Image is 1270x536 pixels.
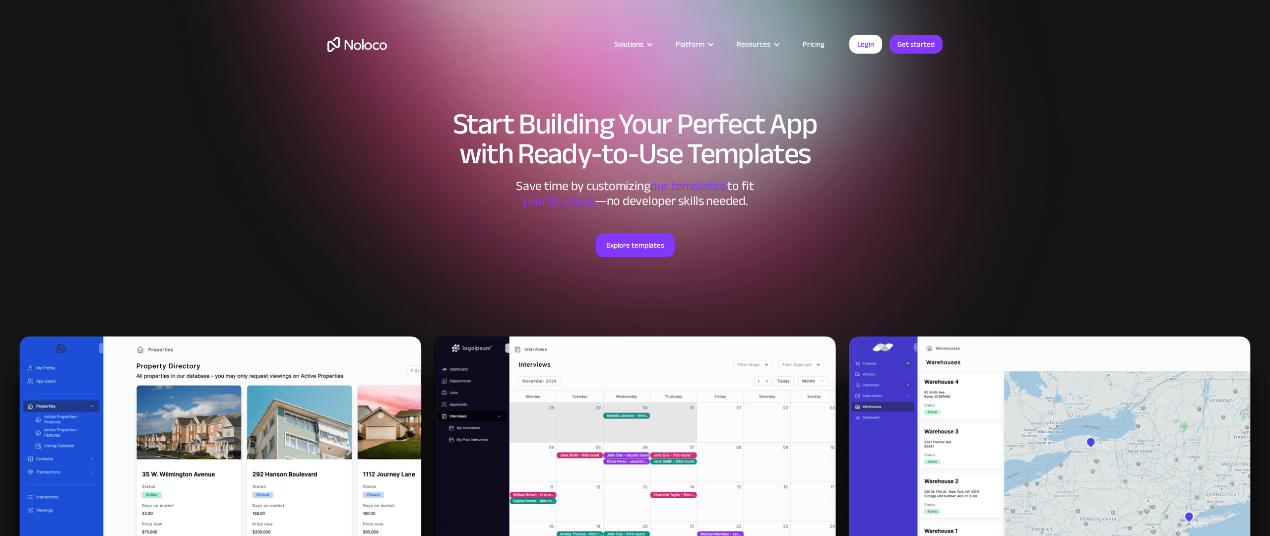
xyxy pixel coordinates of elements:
[602,38,663,51] div: Solutions
[724,38,790,51] div: Resources
[790,38,837,51] a: Pricing
[596,233,675,257] a: Explore templates
[650,174,725,198] span: our templates
[849,35,882,54] a: Login
[737,38,770,51] div: Resources
[663,38,724,51] div: Platform
[327,37,387,52] a: home
[327,109,943,169] h1: Start Building Your Perfect App with Ready-to-Use Templates
[614,38,643,51] div: Solutions
[486,179,784,208] div: Save time by customizing to fit ‍ —no developer skills needed.
[889,35,943,54] a: Get started
[522,189,595,213] span: your business
[676,38,704,51] div: Platform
